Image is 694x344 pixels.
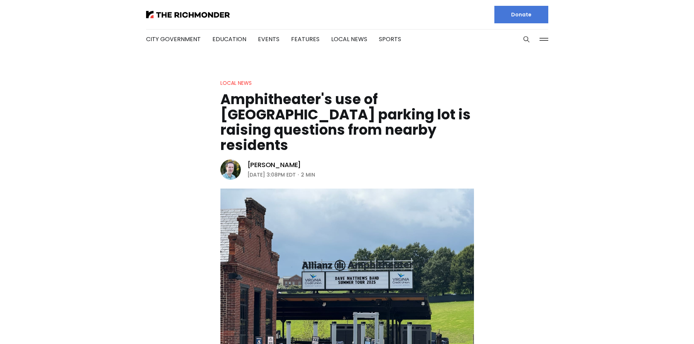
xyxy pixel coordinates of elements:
[146,35,201,43] a: City Government
[331,35,367,43] a: Local News
[220,92,474,153] h1: Amphitheater's use of [GEOGRAPHIC_DATA] parking lot is raising questions from nearby residents
[632,308,694,344] iframe: portal-trigger
[146,11,230,18] img: The Richmonder
[258,35,279,43] a: Events
[220,159,241,180] img: Michael Phillips
[301,170,315,179] span: 2 min
[379,35,401,43] a: Sports
[247,161,301,169] a: [PERSON_NAME]
[247,170,296,179] time: [DATE] 3:08PM EDT
[220,79,252,87] a: Local News
[494,6,548,23] a: Donate
[291,35,319,43] a: Features
[212,35,246,43] a: Education
[521,34,532,45] button: Search this site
